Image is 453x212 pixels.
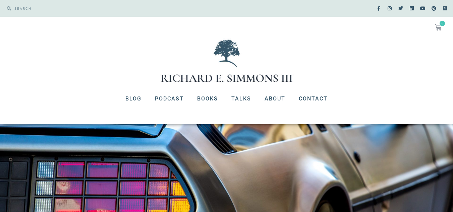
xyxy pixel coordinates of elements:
[190,90,225,108] a: Books
[225,90,258,108] a: Talks
[427,20,450,35] a: 0
[119,90,148,108] a: Blog
[148,90,190,108] a: Podcast
[292,90,334,108] a: Contact
[258,90,292,108] a: About
[11,3,223,13] input: SEARCH
[440,21,445,26] span: 0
